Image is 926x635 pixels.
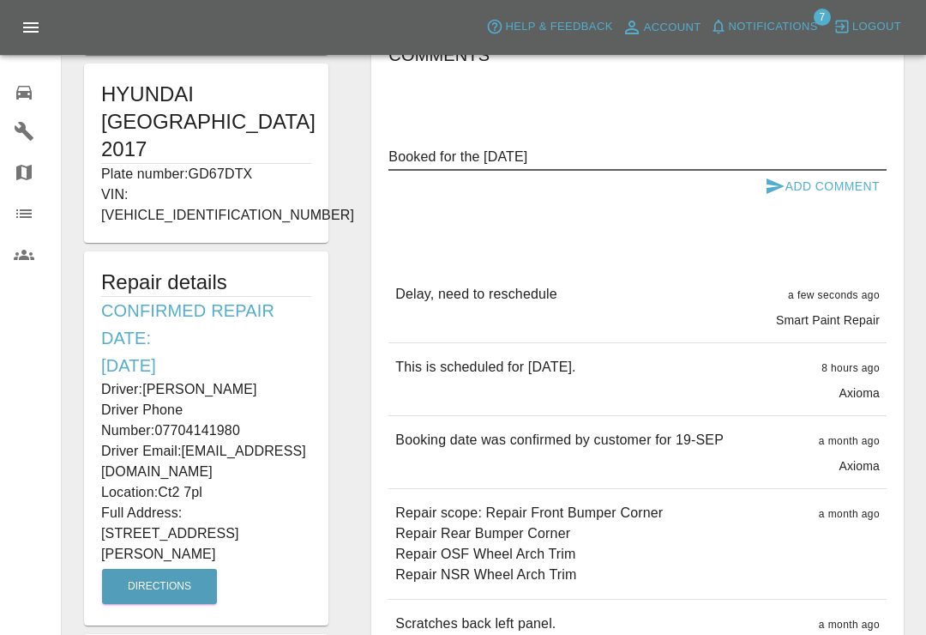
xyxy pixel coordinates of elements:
button: Add Comment [758,171,887,203]
p: Driver: [PERSON_NAME] [101,379,311,400]
p: Smart Paint Repair [776,311,880,329]
span: Help & Feedback [505,17,612,37]
p: Delay, need to reschedule [395,284,556,305]
button: Open drawer [10,7,51,48]
textarea: Booked for the [DATE] [388,147,887,166]
p: Booking date was confirmed by customer for 19-SEP [395,430,724,451]
p: Full Address: [STREET_ADDRESS][PERSON_NAME] [101,503,311,565]
button: Notifications [706,14,822,40]
span: Logout [852,17,901,37]
p: This is scheduled for [DATE]. [395,357,575,378]
p: Location: Ct2 7pl [101,482,311,503]
button: Directions [102,569,217,604]
a: Account [617,14,706,41]
span: 7 [814,9,831,26]
h5: Repair details [101,269,311,296]
p: Driver Email: [EMAIL_ADDRESS][DOMAIN_NAME] [101,441,311,482]
span: a month ago [819,508,880,520]
button: Logout [829,14,905,40]
p: Axioma [839,384,880,402]
p: Driver Phone Number: 07704141980 [101,400,311,441]
span: Notifications [729,17,818,37]
h6: Confirmed Repair Date: [DATE] [101,297,311,379]
span: 8 hours ago [821,362,880,374]
p: Plate number: GD67DTX [101,164,311,184]
h1: HYUNDAI [GEOGRAPHIC_DATA] 2017 [101,81,311,163]
span: a few seconds ago [788,289,880,301]
span: a month ago [819,619,880,631]
span: a month ago [819,435,880,447]
p: Axioma [839,457,880,475]
p: Repair scope: Repair Front Bumper Corner Repair Rear Bumper Corner Repair OSF Wheel Arch Trim Rep... [395,503,663,585]
p: VIN: [VEHICLE_IDENTIFICATION_NUMBER] [101,184,311,226]
button: Help & Feedback [482,14,616,40]
span: Account [644,18,701,38]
